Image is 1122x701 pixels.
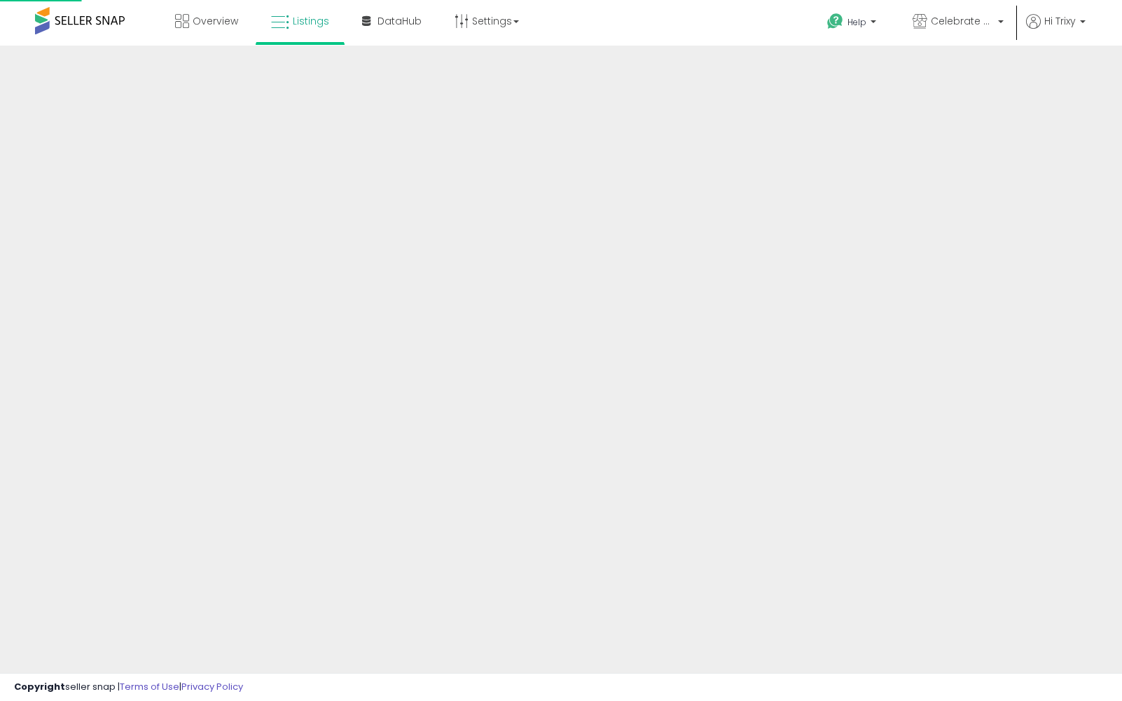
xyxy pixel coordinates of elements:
[293,14,329,28] span: Listings
[1044,14,1076,28] span: Hi Trixy
[931,14,994,28] span: Celebrate Alive
[193,14,238,28] span: Overview
[847,16,866,28] span: Help
[1026,14,1086,46] a: Hi Trixy
[816,2,890,46] a: Help
[378,14,422,28] span: DataHub
[826,13,844,30] i: Get Help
